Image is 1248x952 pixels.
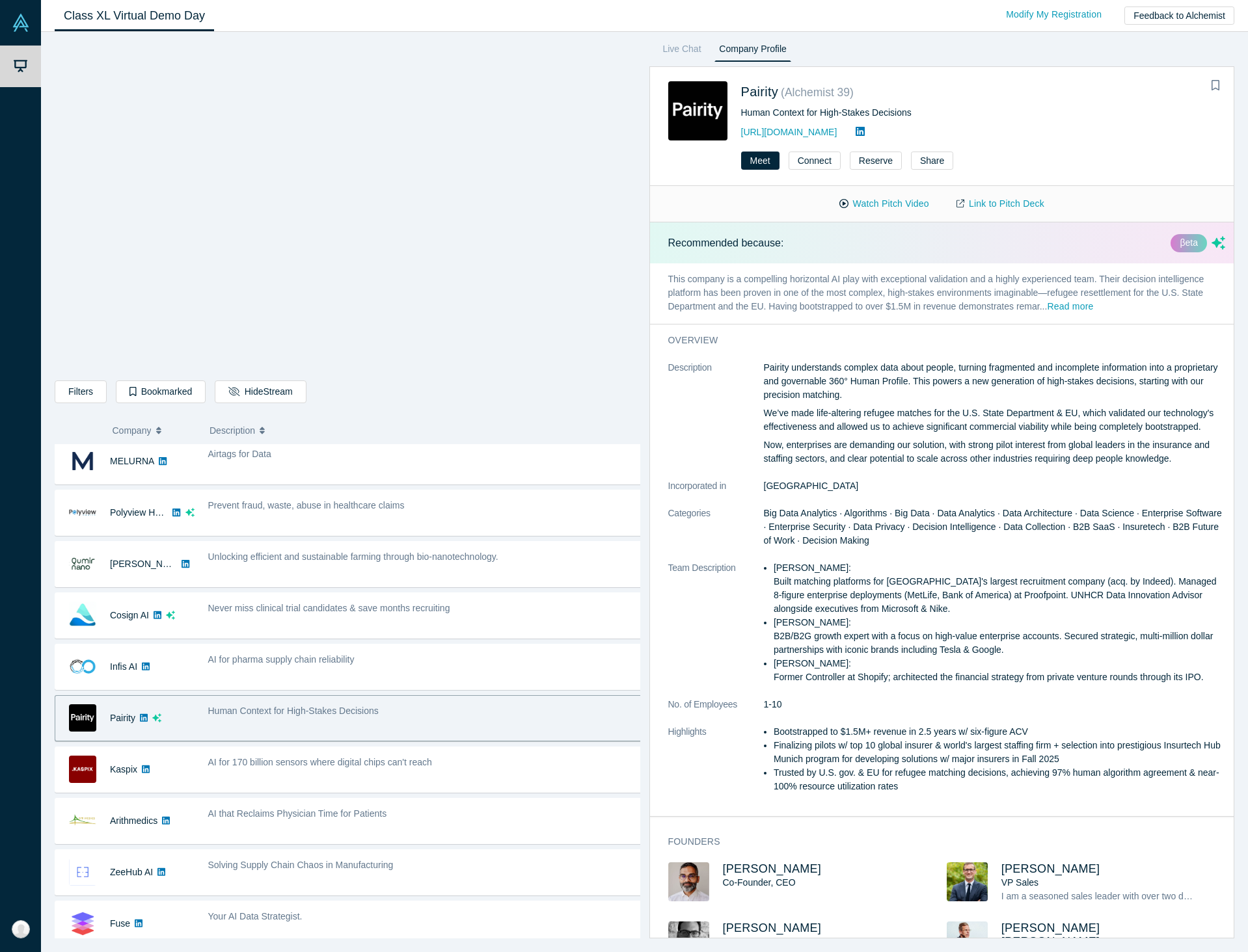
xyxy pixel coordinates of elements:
a: MELURNA [110,456,154,466]
a: [PERSON_NAME] [723,862,822,875]
button: HideStream [215,380,306,403]
button: Bookmark [1206,77,1225,95]
svg: dsa ai sparkles [166,611,175,620]
img: Gotam Bhardwaj's Profile Image [668,862,709,901]
span: Big Data Analytics · Algorithms · Big Data · Data Analytics · Data Architecture · Data Science · ... [764,508,1222,546]
img: ZeeHub AI's Logo [69,858,96,886]
img: Fuse's Logo [69,910,96,937]
span: Human Context for High-Stakes Decisions [208,706,379,716]
a: Infis AI [110,661,137,672]
span: VP Sales [1001,877,1038,888]
p: Pairity understands complex data about people, turning fragmented and incomplete information into... [764,361,1226,402]
p: This company is a compelling horizontal AI play with exceptional validation and a highly experien... [650,263,1244,324]
button: Share [911,152,953,170]
a: Modify My Registration [992,3,1115,26]
a: Pairity [741,85,779,99]
li: [PERSON_NAME]: Former Controller at Shopify; architected the financial strategy from private vent... [774,657,1225,684]
dt: Highlights [668,725,764,807]
button: Company [113,417,197,444]
button: Watch Pitch Video [826,192,943,215]
img: Infis AI's Logo [69,653,96,680]
span: Solving Supply Chain Chaos in Manufacturing [208,860,394,870]
img: Radboud Reijn's Profile Image [947,862,988,901]
button: Bookmarked [116,380,206,403]
span: Never miss clinical trial candidates & save months recruiting [208,603,450,613]
a: Link to Pitch Deck [943,192,1058,215]
a: Class XL Virtual Demo Day [55,1,214,31]
span: Unlocking efficient and sustainable farming through bio-nanotechnology. [208,551,498,562]
button: Read more [1047,300,1093,315]
button: Connect [789,152,841,170]
a: Fuse [110,918,130,929]
button: Filters [55,380,107,403]
a: Kaspix [110,764,137,774]
p: Recommended because: [668,235,784,251]
img: MELURNA's Logo [69,447,96,475]
small: ( Alchemist 39 ) [781,86,854,99]
span: AI that Reclaims Physician Time for Patients [208,808,387,819]
li: [PERSON_NAME]: Built matching platforms for [GEOGRAPHIC_DATA]'s largest recruitment company (acq.... [774,561,1225,616]
a: [PERSON_NAME] [PERSON_NAME] [1001,921,1100,948]
a: [URL][DOMAIN_NAME] [741,127,837,137]
a: Polyview Health [110,507,175,518]
span: Prevent fraud, waste, abuse in healthcare claims [208,500,405,510]
a: Company Profile [714,41,791,62]
div: Human Context for High-Stakes Decisions [741,106,1175,120]
dt: Team Description [668,561,764,698]
button: Reserve [850,152,902,170]
a: ZeeHub AI [110,867,153,877]
p: We’ve made life-altering refugee matches for the U.S. State Department & EU, which validated our ... [764,406,1226,434]
h3: Founders [668,835,1208,849]
span: Description [210,417,255,444]
img: Pairity's Logo [69,704,96,732]
img: Kaspix's Logo [69,756,96,783]
dt: No. of Employees [668,698,764,725]
span: Your AI Data Strategist. [208,911,303,921]
a: Pairity [110,713,135,723]
a: [PERSON_NAME] [1001,862,1100,875]
button: Feedback to Alchemist [1124,7,1234,25]
img: Cosign AI's Logo [69,602,96,629]
span: Co-Founder, CEO [723,877,796,888]
dd: 1-10 [764,698,1226,711]
span: AI for 170 billion sensors where digital chips can't reach [208,757,432,767]
span: AI for pharma supply chain reliability [208,654,355,665]
dt: Description [668,361,764,479]
p: Now, enterprises are demanding our solution, with strong pilot interest from global leaders in th... [764,438,1226,466]
svg: dsa ai sparkles [185,508,195,517]
a: [PERSON_NAME] [723,921,822,934]
li: Bootstrapped to $1.5M+ revenue in 2.5 years w/ six-figure ACV [774,725,1225,739]
dt: Categories [668,507,764,561]
dd: [GEOGRAPHIC_DATA] [764,479,1226,493]
li: Trusted by U.S. gov. & EU for refugee matching decisions, achieving 97% human algorithm agreement... [774,766,1225,793]
svg: dsa ai sparkles [152,713,161,722]
a: Cosign AI [110,610,149,620]
svg: dsa ai sparkles [1212,236,1225,250]
span: Company [113,417,152,444]
h3: overview [668,334,1208,347]
button: Description [210,417,631,444]
img: Arithmedics's Logo [69,807,96,834]
li: [PERSON_NAME]: B2B/B2G growth expert with a focus on high-value enterprise accounts. Secured stra... [774,616,1225,657]
img: Qumir Nano's Logo [69,550,96,577]
span: Airtags for Data [208,449,271,459]
button: Meet [741,152,780,170]
a: Live Chat [658,41,706,62]
img: Alchemist Vault Logo [12,14,30,32]
img: Paul Stefanski's Account [12,920,30,938]
img: Polyview Health's Logo [69,499,96,526]
iframe: Alchemist Class XL Demo Day: Vault [55,42,640,371]
img: Pairity's Logo [668,81,727,140]
li: Finalizing pilots w/ top 10 global insurer & world's largest staffing firm + selection into prest... [774,739,1225,766]
dt: Incorporated in [668,479,764,507]
a: [PERSON_NAME] [110,559,185,569]
div: βeta [1171,234,1207,252]
a: Arithmedics [110,815,157,826]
